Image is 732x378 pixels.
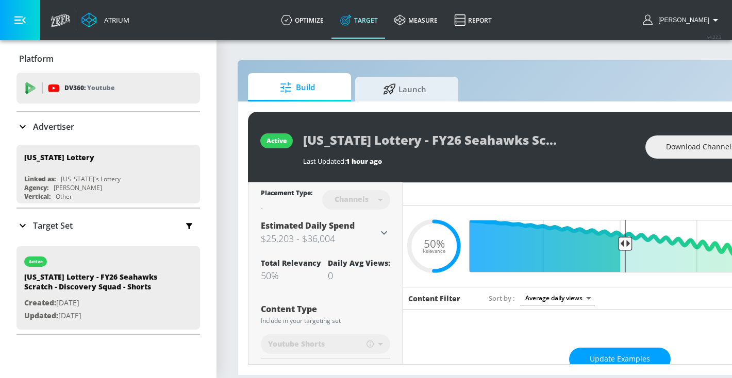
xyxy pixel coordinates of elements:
[261,258,321,268] div: Total Relevancy
[24,175,56,183] div: Linked as:
[367,339,374,349] span: Includes videos up to 60 seconds, some of which may not be categorized as Shorts.
[24,272,169,297] div: [US_STATE] Lottery - FY26 Seahawks Scratch - Discovery Squad - Shorts
[16,73,200,104] div: DV360: Youtube
[707,34,722,40] span: v 4.22.2
[81,12,129,28] a: Atrium
[33,121,74,132] p: Advertiser
[303,157,635,166] div: Last Updated:
[54,183,102,192] div: [PERSON_NAME]
[24,192,51,201] div: Vertical:
[261,220,390,246] div: Estimated Daily Spend$25,203 - $36,004
[590,353,650,366] span: Update Examples
[654,16,709,24] span: login as: guillermo.cabrera@zefr.com
[16,246,200,330] div: active[US_STATE] Lottery - FY26 Seahawks Scratch - Discovery Squad - ShortsCreated:[DATE]Updated:...
[328,258,390,268] div: Daily Avg Views:
[24,310,169,322] p: [DATE]
[61,175,121,183] div: [US_STATE]'s Lottery
[268,339,325,349] span: Youtube Shorts
[261,220,355,231] span: Estimated Daily Spend
[56,192,72,201] div: Other
[87,82,114,93] p: Youtube
[386,2,446,39] a: measure
[261,188,312,199] div: Placement Type:
[261,305,390,313] div: Content Type
[569,348,671,371] button: Update Examples
[16,145,200,203] div: [US_STATE] LotteryLinked as:[US_STATE]'s LotteryAgency:[PERSON_NAME]Vertical:Other
[489,294,515,303] span: Sort by
[346,157,382,166] span: 1 hour ago
[261,269,321,282] div: 50%
[643,14,722,26] button: [PERSON_NAME]
[33,220,73,231] p: Target Set
[258,75,337,100] span: Build
[267,136,287,145] div: active
[424,238,445,249] span: 50%
[261,231,378,246] h3: $25,203 - $36,004
[328,269,390,282] div: 0
[100,15,129,25] div: Atrium
[19,53,54,64] p: Platform
[329,195,374,203] div: Channels
[273,2,332,39] a: optimize
[16,112,200,141] div: Advertiser
[365,77,444,101] span: Launch
[446,2,500,39] a: Report
[408,294,460,303] h6: Content Filter
[64,82,114,94] p: DV360:
[16,209,200,243] div: Target Set
[24,297,169,310] p: [DATE]
[24,298,56,307] span: Created:
[24,152,94,162] div: [US_STATE] Lottery
[29,259,43,264] div: active
[16,44,200,73] div: Platform
[520,291,595,305] div: Average daily views
[24,183,48,192] div: Agency:
[24,311,58,320] span: Updated:
[423,249,445,254] span: Relevance
[332,2,386,39] a: Target
[261,318,390,324] div: Include in your targeting set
